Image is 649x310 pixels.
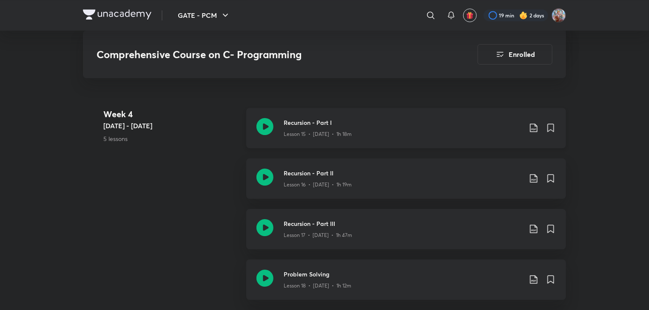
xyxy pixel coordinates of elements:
[97,48,430,61] h3: Comprehensive Course on C- Programming
[246,108,566,158] a: Recursion - Part ILesson 15 • [DATE] • 1h 18m
[103,134,239,143] p: 5 lessons
[83,9,151,20] img: Company Logo
[246,259,566,310] a: Problem SolvingLesson 18 • [DATE] • 1h 12m
[284,219,522,228] h3: Recursion - Part III
[246,158,566,209] a: Recursion - Part IILesson 16 • [DATE] • 1h 19m
[284,169,522,178] h3: Recursion - Part II
[284,181,352,189] p: Lesson 16 • [DATE] • 1h 19m
[246,209,566,259] a: Recursion - Part IIILesson 17 • [DATE] • 1h 47m
[284,118,522,127] h3: Recursion - Part I
[284,130,352,138] p: Lesson 15 • [DATE] • 1h 18m
[463,8,477,22] button: avatar
[466,11,474,19] img: avatar
[173,7,236,24] button: GATE - PCM
[284,231,352,239] p: Lesson 17 • [DATE] • 1h 47m
[103,108,239,121] h4: Week 4
[103,121,239,131] h5: [DATE] - [DATE]
[83,9,151,22] a: Company Logo
[519,11,528,20] img: streak
[284,270,522,279] h3: Problem Solving
[478,44,552,65] button: Enrolled
[284,282,351,290] p: Lesson 18 • [DATE] • 1h 12m
[552,8,566,23] img: Divya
